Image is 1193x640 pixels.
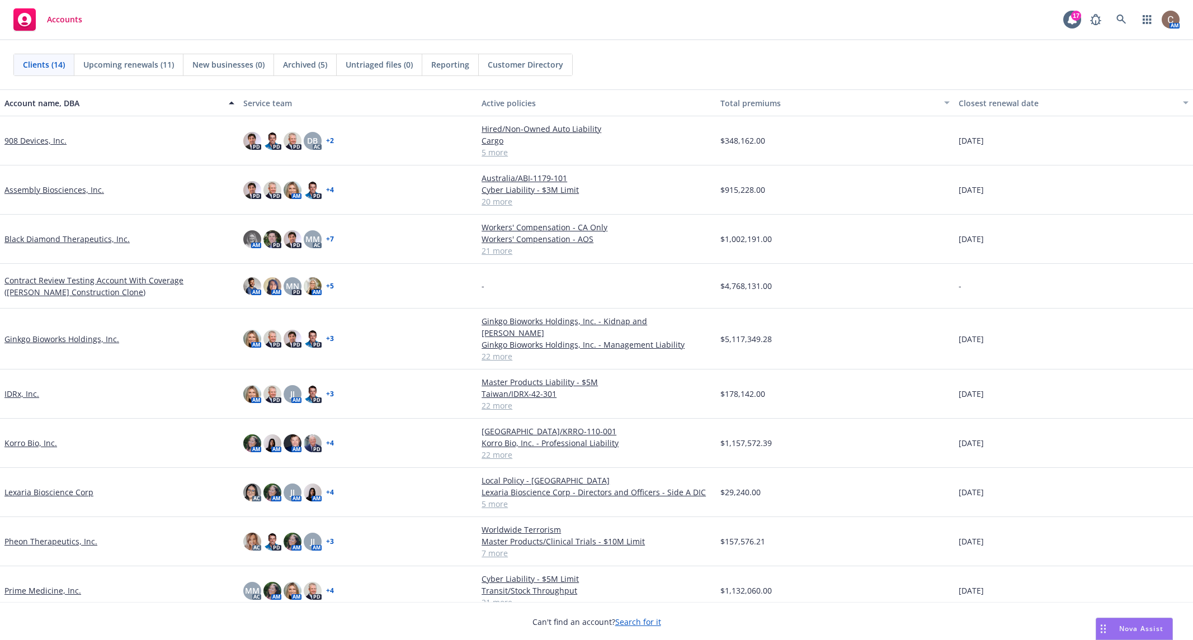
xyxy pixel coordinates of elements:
img: photo [263,132,281,150]
span: Untriaged files (0) [346,59,413,70]
a: 22 more [482,400,711,411]
img: photo [243,330,261,348]
span: Upcoming renewals (11) [83,59,174,70]
a: Transit/Stock Throughput [482,585,711,596]
span: $4,768,131.00 [720,280,772,292]
div: Active policies [482,97,711,109]
img: photo [263,277,281,295]
div: 17 [1071,11,1081,21]
a: + 2 [326,138,334,144]
a: Korro Bio, Inc. [4,437,57,449]
img: photo [243,277,261,295]
div: Drag to move [1096,618,1110,639]
a: Search [1110,8,1133,31]
img: photo [304,385,322,403]
a: Cyber Liability - $3M Limit [482,184,711,196]
span: - [482,280,484,292]
span: Customer Directory [488,59,563,70]
span: [DATE] [959,135,984,146]
span: [DATE] [959,585,984,596]
img: photo [263,230,281,248]
a: Search for it [615,617,661,627]
span: [DATE] [959,333,984,345]
span: [DATE] [959,437,984,449]
img: photo [243,132,261,150]
span: DB [307,135,318,146]
span: [DATE] [959,535,984,547]
span: [DATE] [959,486,984,498]
a: Lexaria Bioscience Corp [4,486,93,498]
a: Taiwan/IDRX-42-301 [482,388,711,400]
img: photo [284,230,301,248]
button: Total premiums [716,89,955,116]
a: + 3 [326,538,334,545]
img: photo [263,434,281,452]
span: JJ [290,388,295,400]
img: photo [243,483,261,501]
a: + 4 [326,440,334,447]
span: $1,002,191.00 [720,233,772,245]
a: + 3 [326,391,334,397]
a: Worldwide Terrorism [482,524,711,535]
a: 908 Devices, Inc. [4,135,67,146]
a: Ginkgo Bioworks Holdings, Inc. - Kidnap and [PERSON_NAME] [482,315,711,339]
a: + 7 [326,236,334,243]
span: - [959,280,961,292]
span: JJ [290,486,295,498]
span: [DATE] [959,388,984,400]
img: photo [284,132,301,150]
div: Total premiums [720,97,938,109]
a: Ginkgo Bioworks Holdings, Inc. - Management Liability [482,339,711,350]
div: Service team [243,97,473,109]
a: Australia/ABI-1179-101 [482,172,711,184]
a: + 4 [326,587,334,594]
a: Prime Medicine, Inc. [4,585,81,596]
img: photo [1162,11,1180,29]
a: Black Diamond Therapeutics, Inc. [4,233,130,245]
span: Nova Assist [1119,624,1163,633]
span: New businesses (0) [192,59,265,70]
a: Assembly Biosciences, Inc. [4,184,104,196]
img: photo [263,483,281,501]
span: [DATE] [959,184,984,196]
img: photo [304,434,322,452]
a: + 4 [326,489,334,496]
span: $157,576.21 [720,535,765,547]
a: 21 more [482,596,711,608]
span: JJ [310,535,315,547]
a: Ginkgo Bioworks Holdings, Inc. [4,333,119,345]
a: Switch app [1136,8,1158,31]
img: photo [243,533,261,551]
button: Nova Assist [1096,618,1173,640]
span: $915,228.00 [720,184,765,196]
span: [DATE] [959,233,984,245]
button: Closest renewal date [954,89,1193,116]
a: Hired/Non-Owned Auto Liability [482,123,711,135]
img: photo [284,330,301,348]
span: Clients (14) [23,59,65,70]
div: Closest renewal date [959,97,1176,109]
div: Account name, DBA [4,97,222,109]
img: photo [284,582,301,600]
span: Can't find an account? [532,616,661,628]
a: Workers' Compensation - AOS [482,233,711,245]
span: MM [305,233,320,245]
img: photo [263,181,281,199]
a: Master Products Liability - $5M [482,376,711,388]
a: 22 more [482,449,711,461]
img: photo [304,582,322,600]
span: $1,157,572.39 [720,437,772,449]
a: 21 more [482,245,711,257]
a: 5 more [482,146,711,158]
a: IDRx, Inc. [4,388,39,400]
button: Service team [239,89,478,116]
span: Accounts [47,15,82,24]
a: [GEOGRAPHIC_DATA]/KRRO-110-001 [482,425,711,437]
img: photo [284,181,301,199]
a: Cargo [482,135,711,146]
img: photo [284,533,301,551]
